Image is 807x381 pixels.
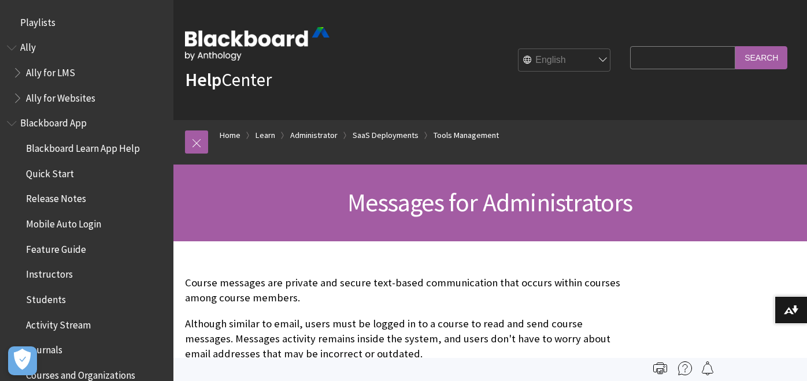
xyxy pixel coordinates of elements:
span: Mobile Auto Login [26,214,101,230]
a: Tools Management [434,128,499,143]
strong: Help [185,68,221,91]
img: Blackboard by Anthology [185,27,330,61]
p: Course messages are private and secure text-based communication that occurs within courses among ... [185,275,624,305]
span: Ally for Websites [26,88,95,104]
span: Messages for Administrators [347,186,632,218]
img: More help [678,361,692,375]
span: Playlists [20,13,55,28]
a: SaaS Deployments [353,128,419,143]
span: Blackboard App [20,114,87,129]
span: Students [26,290,66,305]
p: Although similar to email, users must be logged in to a course to read and send course messages. ... [185,316,624,362]
span: Activity Stream [26,315,91,331]
img: Print [653,361,667,375]
span: Feature Guide [26,240,86,255]
span: Journals [26,341,62,356]
a: Learn [256,128,275,143]
span: Instructors [26,265,73,281]
select: Site Language Selector [519,49,611,72]
span: Courses and Organizations [26,365,135,381]
a: Administrator [290,128,338,143]
a: Home [220,128,240,143]
span: Quick Start [26,164,74,180]
button: Open Preferences [8,346,37,375]
input: Search [735,46,787,69]
span: Release Notes [26,189,86,205]
img: Follow this page [701,361,715,375]
a: HelpCenter [185,68,272,91]
span: Blackboard Learn App Help [26,139,140,154]
span: Ally [20,38,36,54]
span: Ally for LMS [26,63,75,79]
nav: Book outline for Playlists [7,13,166,32]
nav: Book outline for Anthology Ally Help [7,38,166,108]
